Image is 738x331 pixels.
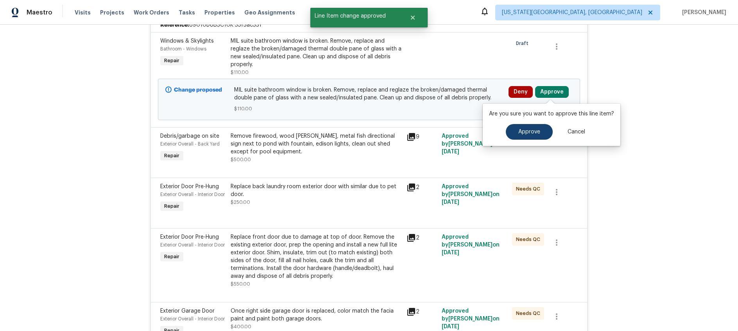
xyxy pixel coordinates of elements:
[231,282,250,286] span: $550.00
[516,185,543,193] span: Needs QC
[535,86,569,98] button: Approve
[231,37,402,68] div: MIL suite bathroom window is broken. Remove, replace and reglaze the broken/damaged thermal doubl...
[161,57,183,65] span: Repair
[407,233,437,243] div: 2
[160,133,219,139] span: Debris/garbage on site
[134,9,169,16] span: Work Orders
[160,142,220,146] span: Exterior Overall - Back Yard
[516,236,543,243] span: Needs QC
[231,307,402,323] div: Once right side garage door is replaced, color match the facia paint and paint both garage doors.
[234,105,504,113] span: $110.00
[400,10,426,25] button: Close
[442,200,459,205] span: [DATE]
[442,149,459,155] span: [DATE]
[516,40,532,47] span: Draft
[310,8,400,24] span: Line Item change approved
[204,9,235,16] span: Properties
[160,317,225,321] span: Exterior Overall - Interior Door
[160,184,219,189] span: Exterior Door Pre-Hung
[75,9,91,16] span: Visits
[489,110,614,118] p: Are you sure you want to approve this line item?
[160,243,225,247] span: Exterior Overall - Interior Door
[160,234,219,240] span: Exterior Door Pre-Hung
[174,87,222,93] b: Change proposed
[100,9,124,16] span: Projects
[568,129,585,135] span: Cancel
[234,86,504,102] span: MIL suite bathroom window is broken. Remove, replace and reglaze the broken/damaged thermal doubl...
[442,308,500,329] span: Approved by [PERSON_NAME] on
[231,200,250,205] span: $250.00
[161,202,183,210] span: Repair
[442,184,500,205] span: Approved by [PERSON_NAME] on
[231,157,251,162] span: $500.00
[231,70,249,75] span: $110.00
[160,38,214,44] span: Windows & Skylights
[151,18,587,32] div: 69010D8B3C10K-35f3ac331
[407,183,437,192] div: 2
[442,234,500,255] span: Approved by [PERSON_NAME] on
[407,132,437,142] div: 9
[244,9,295,16] span: Geo Assignments
[160,192,225,197] span: Exterior Overall - Interior Door
[555,124,598,140] button: Cancel
[509,86,533,98] button: Deny
[518,129,540,135] span: Approve
[506,124,553,140] button: Approve
[161,152,183,160] span: Repair
[27,9,52,16] span: Maestro
[679,9,726,16] span: [PERSON_NAME]
[231,233,402,280] div: Replace front door due to damage at top of door. Remove the existing exterior door, prep the open...
[442,324,459,329] span: [DATE]
[231,324,251,329] span: $400.00
[179,10,195,15] span: Tasks
[160,21,189,29] b: Reference:
[442,250,459,255] span: [DATE]
[160,308,215,314] span: Exterior Garage Door
[502,9,642,16] span: [US_STATE][GEOGRAPHIC_DATA], [GEOGRAPHIC_DATA]
[160,47,206,51] span: Bathroom - Windows
[161,253,183,261] span: Repair
[442,133,500,155] span: Approved by [PERSON_NAME] on
[231,183,402,198] div: Replace back laundry room exterior door with similar due to pet door.
[231,132,402,156] div: Remove firewood, wood [PERSON_NAME], metal fish directional sign next to pond with fountain, edis...
[407,307,437,317] div: 2
[516,309,543,317] span: Needs QC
